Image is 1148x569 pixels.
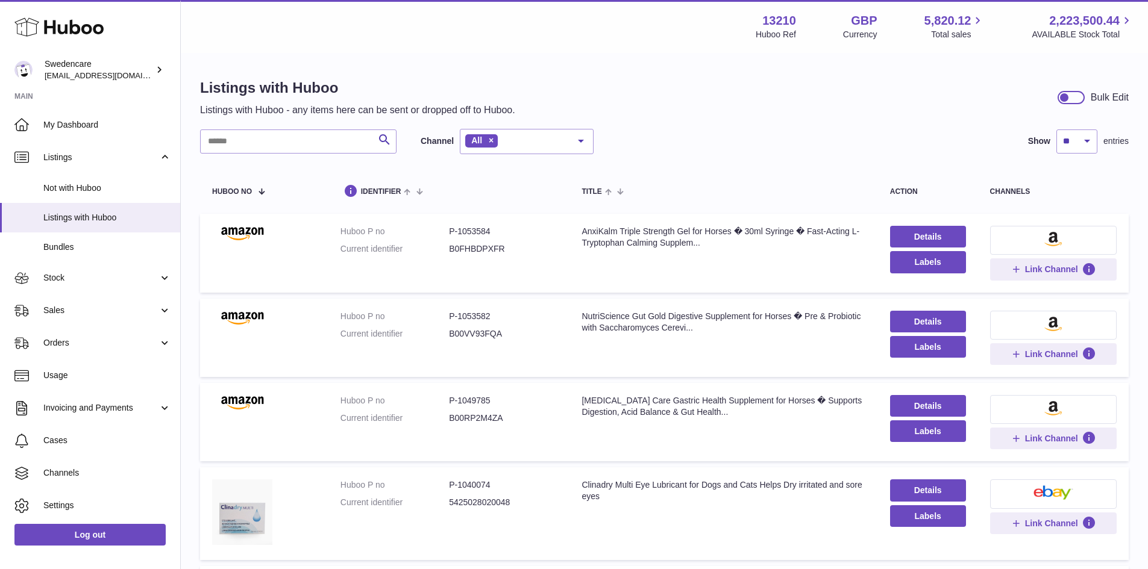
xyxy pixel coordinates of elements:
img: Clinadry Multi Eye Lubricant for Dogs and Cats Helps Dry irritated and sore eyes [212,479,272,544]
img: AnxiKalm Triple Strength Gel for Horses � 30ml Syringe � Fast-Acting L-Tryptophan Calming Supplem... [212,226,272,240]
img: amazon-small.png [1044,401,1062,415]
dd: P-1053584 [449,226,557,237]
div: Bulk Edit [1091,91,1129,104]
button: Labels [890,336,966,358]
div: NutriScience Gut Gold Digestive Supplement for Horses � Pre & Probiotic with Saccharomyces Cerevi... [582,311,865,334]
a: Details [890,479,966,501]
span: Link Channel [1025,349,1078,359]
span: Channels [43,467,171,479]
span: identifier [361,188,401,196]
a: Log out [14,524,166,546]
img: NutriScience Gut Gold Digestive Supplement for Horses � Pre & Probiotic with Saccharomyces Cerevi... [212,311,272,325]
strong: GBP [851,13,877,29]
img: ebay-small.png [1034,485,1073,500]
span: Not with Huboo [43,182,171,194]
dd: B00VV93FQA [449,328,557,340]
img: amazon-small.png [1044,317,1062,331]
button: Link Channel [990,258,1117,280]
dt: Huboo P no [340,226,449,237]
span: Link Channel [1025,518,1078,529]
span: Cases [43,435,171,446]
div: Clinadry Multi Eye Lubricant for Dogs and Cats Helps Dry irritated and sore eyes [582,479,865,502]
span: Link Channel [1025,433,1078,444]
span: Link Channel [1025,264,1078,275]
span: Usage [43,370,171,381]
span: Listings [43,152,158,163]
strong: 13210 [762,13,796,29]
dt: Current identifier [340,243,449,255]
button: Link Channel [990,512,1117,534]
a: Details [890,395,966,417]
span: 2,223,500.44 [1049,13,1120,29]
span: All [471,135,482,145]
button: Labels [890,420,966,442]
span: AVAILABLE Stock Total [1032,29,1134,40]
a: 5,820.12 Total sales [924,13,985,40]
button: Labels [890,505,966,527]
dd: P-1053582 [449,311,557,322]
span: entries [1103,135,1129,147]
div: action [890,188,966,196]
span: Total sales [931,29,985,40]
div: channels [990,188,1117,196]
dt: Current identifier [340,328,449,340]
p: Listings with Huboo - any items here can be sent or dropped off to Huboo. [200,104,515,117]
img: internalAdmin-13210@internal.huboo.com [14,61,33,79]
button: Link Channel [990,343,1117,365]
button: Link Channel [990,428,1117,449]
span: Settings [43,500,171,511]
span: [EMAIL_ADDRESS][DOMAIN_NAME] [45,70,177,80]
span: Invoicing and Payments [43,402,158,414]
a: Details [890,311,966,332]
div: AnxiKalm Triple Strength Gel for Horses � 30ml Syringe � Fast-Acting L-Tryptophan Calming Supplem... [582,226,865,249]
h1: Listings with Huboo [200,78,515,98]
div: Huboo Ref [756,29,796,40]
span: Bundles [43,241,171,253]
dd: P-1049785 [449,395,557,406]
dt: Huboo P no [340,311,449,322]
dd: 5425028020048 [449,497,557,508]
span: 5,820.12 [924,13,971,29]
span: My Dashboard [43,119,171,131]
span: Huboo no [212,188,252,196]
span: Stock [43,272,158,284]
span: Listings with Huboo [43,212,171,223]
dt: Huboo P no [340,395,449,406]
dd: B00RP2M4ZA [449,412,557,424]
dd: P-1040074 [449,479,557,491]
dt: Current identifier [340,412,449,424]
dd: B0FHBDPXFR [449,243,557,255]
label: Show [1028,135,1050,147]
dt: Current identifier [340,497,449,508]
label: Channel [421,135,454,147]
span: Orders [43,337,158,349]
span: Sales [43,305,158,316]
a: Details [890,226,966,247]
img: Gastro Care Gastric Health Supplement for Horses � Supports Digestion, Acid Balance & Gut Health... [212,395,272,409]
dt: Huboo P no [340,479,449,491]
div: Swedencare [45,58,153,81]
div: [MEDICAL_DATA] Care Gastric Health Supplement for Horses � Supports Digestion, Acid Balance & Gut... [582,395,865,418]
img: amazon-small.png [1044,232,1062,246]
a: 2,223,500.44 AVAILABLE Stock Total [1032,13,1134,40]
button: Labels [890,251,966,273]
span: title [582,188,601,196]
div: Currency [843,29,877,40]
